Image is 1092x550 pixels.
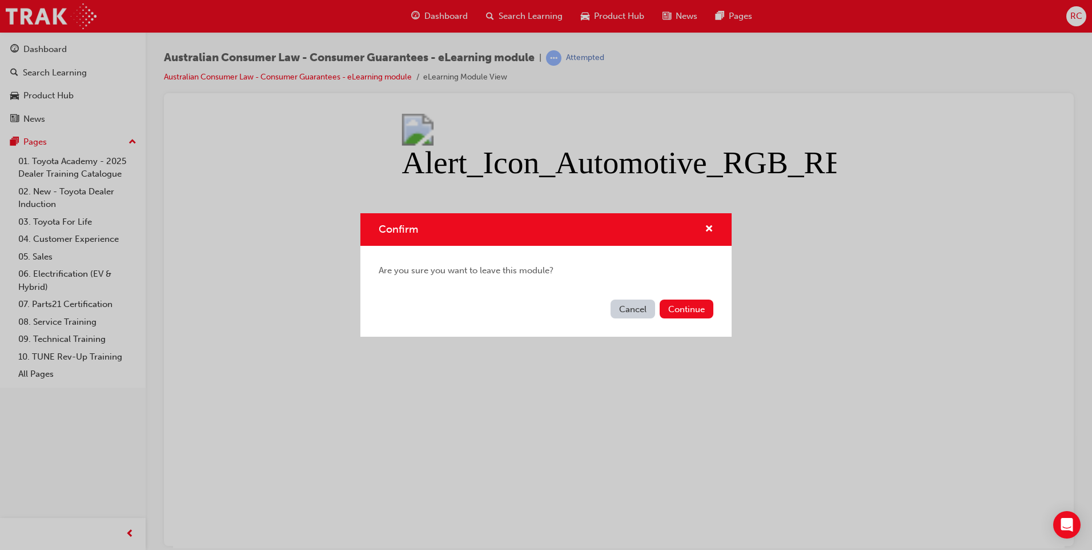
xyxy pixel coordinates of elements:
div: Confirm [360,213,732,337]
button: Continue [660,300,713,318]
span: Confirm [379,223,418,236]
span: cross-icon [705,225,713,235]
button: cross-icon [705,222,713,237]
div: Are you sure you want to leave this module? [360,246,732,296]
div: Open Intercom Messenger [1053,511,1081,539]
button: Cancel [611,300,655,318]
